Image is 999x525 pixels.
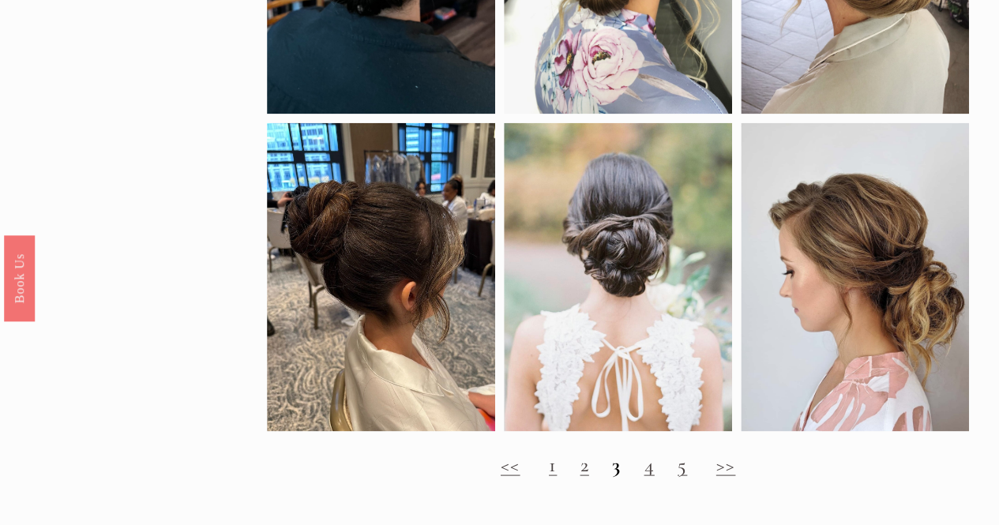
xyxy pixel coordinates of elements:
[612,452,621,476] strong: 3
[716,452,736,476] a: >>
[549,452,557,476] a: 1
[4,234,35,321] a: Book Us
[644,452,654,476] a: 4
[678,452,687,476] a: 5
[501,452,520,476] a: <<
[580,452,588,476] a: 2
